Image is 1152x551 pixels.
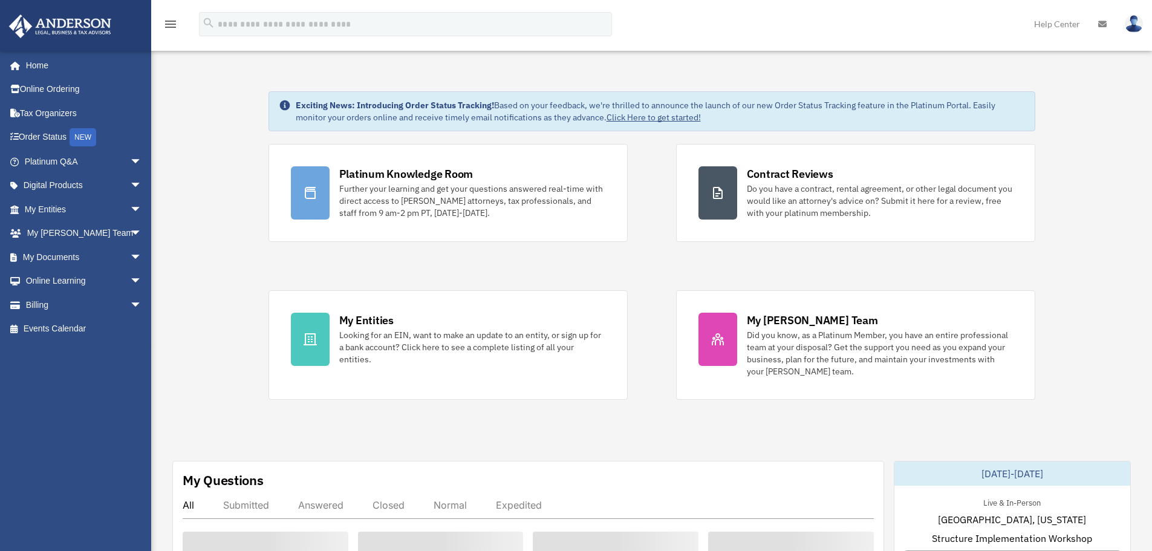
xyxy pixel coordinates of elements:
div: Do you have a contract, rental agreement, or other legal document you would like an attorney's ad... [747,183,1013,219]
a: Order StatusNEW [8,125,160,150]
div: Contract Reviews [747,166,833,181]
a: My Entities Looking for an EIN, want to make an update to an entity, or sign up for a bank accoun... [268,290,628,400]
a: menu [163,21,178,31]
a: Platinum Q&Aarrow_drop_down [8,149,160,174]
span: arrow_drop_down [130,269,154,294]
div: Expedited [496,499,542,511]
div: My [PERSON_NAME] Team [747,313,878,328]
div: Answered [298,499,343,511]
div: Platinum Knowledge Room [339,166,473,181]
div: Normal [434,499,467,511]
span: [GEOGRAPHIC_DATA], [US_STATE] [938,512,1086,527]
a: Billingarrow_drop_down [8,293,160,317]
a: Platinum Knowledge Room Further your learning and get your questions answered real-time with dire... [268,144,628,242]
div: Looking for an EIN, want to make an update to an entity, or sign up for a bank account? Click her... [339,329,605,365]
div: My Entities [339,313,394,328]
a: Events Calendar [8,317,160,341]
a: Online Ordering [8,77,160,102]
div: Based on your feedback, we're thrilled to announce the launch of our new Order Status Tracking fe... [296,99,1025,123]
a: Contract Reviews Do you have a contract, rental agreement, or other legal document you would like... [676,144,1035,242]
div: Further your learning and get your questions answered real-time with direct access to [PERSON_NAM... [339,183,605,219]
img: User Pic [1125,15,1143,33]
div: Did you know, as a Platinum Member, you have an entire professional team at your disposal? Get th... [747,329,1013,377]
a: My Entitiesarrow_drop_down [8,197,160,221]
span: arrow_drop_down [130,293,154,318]
span: arrow_drop_down [130,197,154,222]
img: Anderson Advisors Platinum Portal [5,15,115,38]
a: Tax Organizers [8,101,160,125]
div: NEW [70,128,96,146]
a: Online Learningarrow_drop_down [8,269,160,293]
i: search [202,16,215,30]
div: My Questions [183,471,264,489]
span: Structure Implementation Workshop [932,531,1092,546]
span: arrow_drop_down [130,221,154,246]
div: [DATE]-[DATE] [894,461,1130,486]
div: Submitted [223,499,269,511]
div: Live & In-Person [974,495,1050,508]
a: Digital Productsarrow_drop_down [8,174,160,198]
a: My [PERSON_NAME] Team Did you know, as a Platinum Member, you have an entire professional team at... [676,290,1035,400]
i: menu [163,17,178,31]
a: My [PERSON_NAME] Teamarrow_drop_down [8,221,160,246]
strong: Exciting News: Introducing Order Status Tracking! [296,100,494,111]
span: arrow_drop_down [130,174,154,198]
a: Click Here to get started! [607,112,701,123]
div: Closed [373,499,405,511]
div: All [183,499,194,511]
a: My Documentsarrow_drop_down [8,245,160,269]
span: arrow_drop_down [130,149,154,174]
a: Home [8,53,154,77]
span: arrow_drop_down [130,245,154,270]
